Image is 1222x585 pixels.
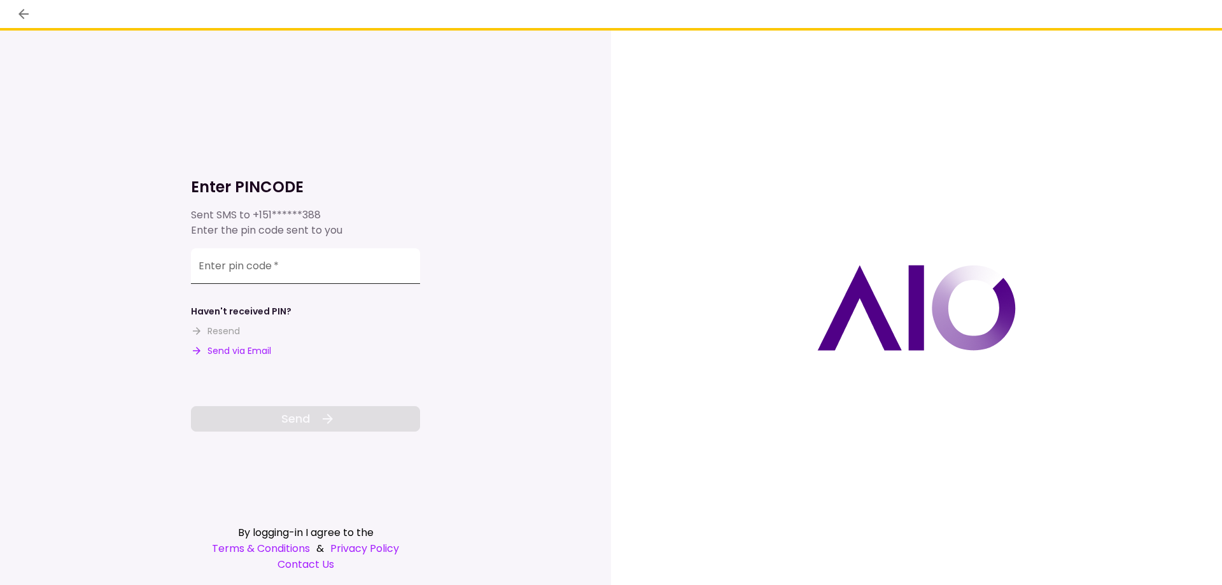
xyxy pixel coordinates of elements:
span: Send [281,410,310,427]
button: Send via Email [191,344,271,358]
div: Sent SMS to Enter the pin code sent to you [191,208,420,238]
h1: Enter PINCODE [191,177,420,197]
div: Haven't received PIN? [191,305,291,318]
a: Privacy Policy [330,540,399,556]
img: AIO logo [817,265,1016,351]
button: Resend [191,325,240,338]
div: & [191,540,420,556]
button: Send [191,406,420,432]
div: By logging-in I agree to the [191,525,420,540]
a: Terms & Conditions [212,540,310,556]
button: back [13,3,34,25]
a: Contact Us [191,556,420,572]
